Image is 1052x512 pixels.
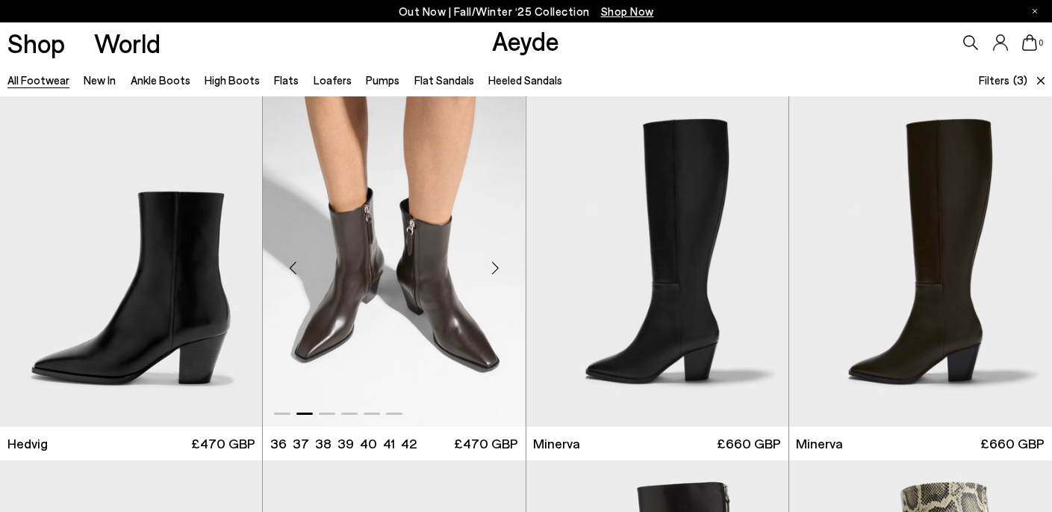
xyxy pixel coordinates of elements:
[525,96,787,427] img: Hedvig Cowboy Ankle Boots
[789,96,1052,427] div: 1 / 6
[454,434,518,453] span: £470 GBP
[979,73,1009,87] span: Filters
[788,96,1051,427] div: 2 / 6
[1037,39,1045,47] span: 0
[94,30,161,56] a: World
[526,96,788,427] img: Minerva High Cowboy Boots
[533,434,580,453] span: Minerva
[263,96,525,427] a: Next slide Previous slide
[789,427,1052,460] a: Minerva £660 GBP
[366,73,399,87] a: Pumps
[401,434,417,453] li: 42
[7,434,48,453] span: Hedvig
[263,96,525,427] div: 2 / 6
[526,96,788,427] div: 1 / 6
[796,434,843,453] span: Minerva
[315,434,332,453] li: 38
[274,73,299,87] a: Flats
[84,73,116,87] a: New In
[360,434,377,453] li: 40
[337,434,354,453] li: 39
[492,25,559,56] a: Aeyde
[270,245,315,290] div: Previous slide
[263,96,525,427] img: Hedvig Cowboy Ankle Boots
[7,73,69,87] a: All Footwear
[1022,34,1037,51] a: 0
[7,30,65,56] a: Shop
[717,434,781,453] span: £660 GBP
[293,434,309,453] li: 37
[191,434,255,453] span: £470 GBP
[526,427,788,460] a: Minerva £660 GBP
[525,96,787,427] div: 3 / 6
[131,73,190,87] a: Ankle Boots
[980,434,1045,453] span: £660 GBP
[789,96,1052,427] a: 6 / 6 1 / 6 2 / 6 3 / 6 4 / 6 5 / 6 6 / 6 1 / 6 Next slide Previous slide
[314,73,352,87] a: Loafers
[414,73,474,87] a: Flat Sandals
[270,434,412,453] ul: variant
[383,434,395,453] li: 41
[473,245,518,290] div: Next slide
[263,427,525,460] a: 36 37 38 39 40 41 42 £470 GBP
[601,4,654,18] span: Navigate to /collections/new-in
[205,73,260,87] a: High Boots
[399,2,654,21] p: Out Now | Fall/Winter ‘25 Collection
[1013,72,1027,89] span: (3)
[788,96,1051,427] img: Minerva High Cowboy Boots
[270,434,287,453] li: 36
[526,96,788,427] a: 6 / 6 1 / 6 2 / 6 3 / 6 4 / 6 5 / 6 6 / 6 1 / 6 Next slide Previous slide
[488,73,562,87] a: Heeled Sandals
[789,96,1052,427] img: Minerva High Cowboy Boots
